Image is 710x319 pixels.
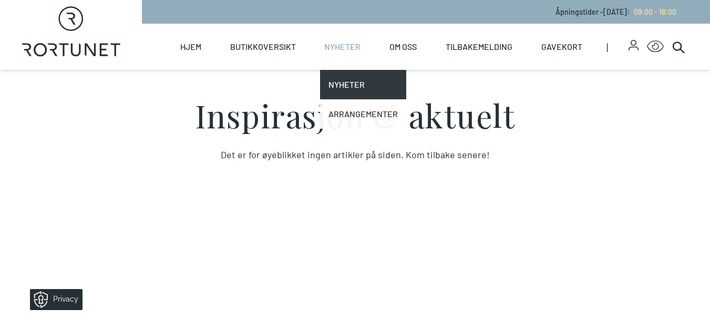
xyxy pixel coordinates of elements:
[389,24,417,70] a: Om oss
[320,99,406,129] a: Arrangementer
[180,24,201,70] a: Hjem
[647,38,664,55] button: Open Accessibility Menu
[320,70,406,99] a: Nyheter
[634,7,676,16] span: 09:00 - 18:00
[95,99,616,131] h1: Inspirasjon & aktuelt
[541,24,582,70] a: Gavekort
[324,24,361,70] a: Nyheter
[11,285,96,314] iframe: Manage Preferences
[446,24,512,70] a: Tilbakemelding
[95,148,616,162] div: Det er for øyeblikket ingen artikler på siden. Kom tilbake senere!
[630,7,676,16] a: 09:00 - 18:00
[606,24,629,70] span: |
[230,24,296,70] a: Butikkoversikt
[555,6,676,17] p: Åpningstider - [DATE] :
